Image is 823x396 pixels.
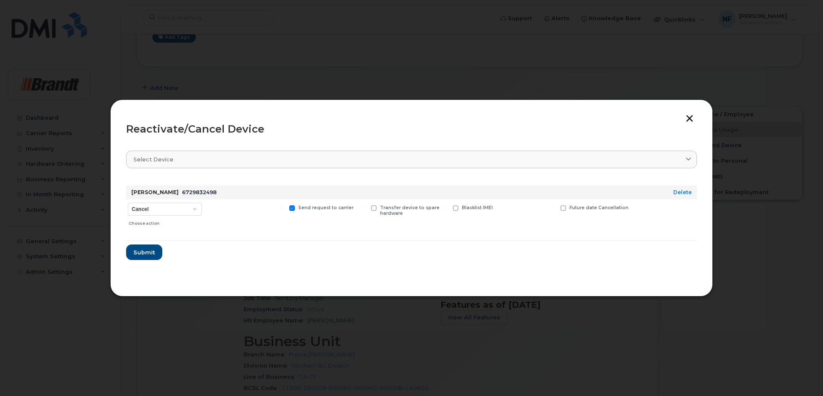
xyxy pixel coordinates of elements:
[442,205,447,210] input: Blacklist IMEI
[298,205,353,210] span: Send request to carrier
[133,155,173,164] span: Select device
[133,248,155,257] span: Submit
[550,205,554,210] input: Future date Cancellation
[361,205,365,210] input: Transfer device to spare hardware
[126,151,697,168] a: Select device
[569,205,628,210] span: Future date Cancellation
[129,217,202,227] div: Choose action
[126,124,697,134] div: Reactivate/Cancel Device
[131,189,179,195] strong: [PERSON_NAME]
[380,205,439,216] span: Transfer device to spare hardware
[182,189,217,195] span: 6729832498
[462,205,493,210] span: Blacklist IMEI
[279,205,283,210] input: Send request to carrier
[126,244,162,260] button: Submit
[673,189,692,195] a: Delete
